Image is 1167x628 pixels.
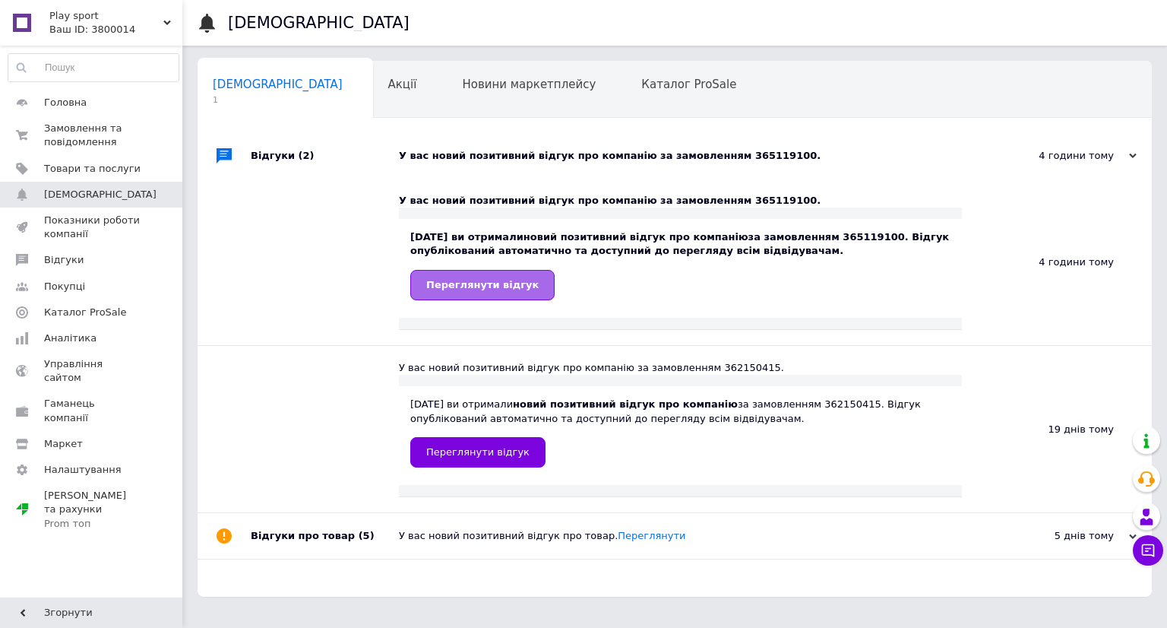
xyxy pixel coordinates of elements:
[399,194,962,208] div: У вас новий позитивний відгук про компанію за замовленням 365119100.
[228,14,410,32] h1: [DEMOGRAPHIC_DATA]
[8,54,179,81] input: Пошук
[44,306,126,319] span: Каталог ProSale
[388,78,417,91] span: Акції
[44,517,141,531] div: Prom топ
[462,78,596,91] span: Новини маркетплейсу
[44,437,83,451] span: Маркет
[49,9,163,23] span: Play sport
[523,231,748,243] b: новий позитивний відгук про компанію
[44,463,122,477] span: Налаштування
[44,96,87,109] span: Головна
[962,179,1152,345] div: 4 години тому
[44,162,141,176] span: Товари та послуги
[44,214,141,241] span: Показники роботи компанії
[1133,535,1163,566] button: Чат з покупцем
[359,530,375,541] span: (5)
[251,513,399,559] div: Відгуки про товар
[513,398,738,410] b: новий позитивний відгук про компанію
[399,361,962,375] div: У вас новий позитивний відгук про компанію за замовленням 362150415.
[44,397,141,424] span: Гаманець компанії
[426,279,539,290] span: Переглянути відгук
[410,437,546,468] a: Переглянути відгук
[44,122,141,149] span: Замовлення та повідомлення
[213,94,343,106] span: 1
[985,149,1137,163] div: 4 години тому
[44,253,84,267] span: Відгуки
[399,149,985,163] div: У вас новий позитивний відгук про компанію за замовленням 365119100.
[426,446,530,458] span: Переглянути відгук
[410,270,555,300] a: Переглянути відгук
[962,346,1152,512] div: 19 днів тому
[410,230,950,300] div: [DATE] ви отримали за замовленням 365119100. Відгук опублікований автоматично та доступний до пер...
[44,188,157,201] span: [DEMOGRAPHIC_DATA]
[44,280,85,293] span: Покупці
[641,78,736,91] span: Каталог ProSale
[618,530,685,541] a: Переглянути
[410,398,950,467] div: [DATE] ви отримали за замовленням 362150415. Відгук опублікований автоматично та доступний до пер...
[44,489,141,531] span: [PERSON_NAME] та рахунки
[44,331,96,345] span: Аналітика
[49,23,182,36] div: Ваш ID: 3800014
[985,529,1137,543] div: 5 днів тому
[213,78,343,91] span: [DEMOGRAPHIC_DATA]
[299,150,315,161] span: (2)
[44,357,141,385] span: Управління сайтом
[399,529,985,543] div: У вас новий позитивний відгук про товар.
[251,133,399,179] div: Відгуки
